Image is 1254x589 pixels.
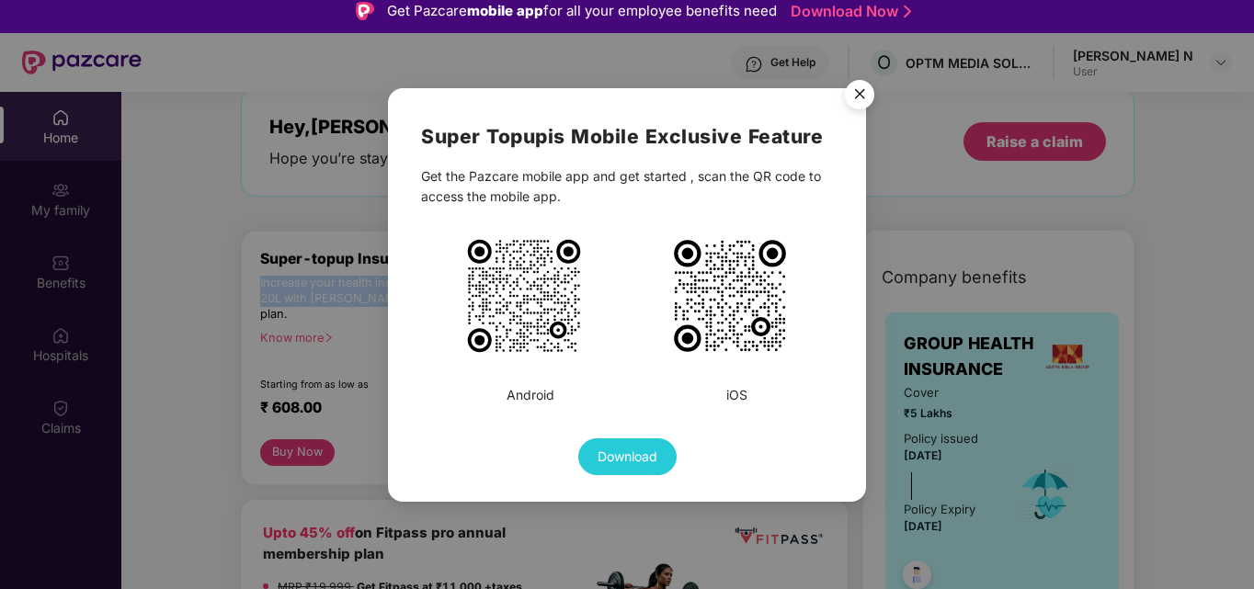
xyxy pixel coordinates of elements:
img: svg+xml;base64,PHN2ZyB4bWxucz0iaHR0cDovL3d3dy53My5vcmcvMjAwMC9zdmciIHdpZHRoPSI1NiIgaGVpZ2h0PSI1Ni... [834,71,885,122]
button: Download [578,438,677,475]
img: Stroke [904,2,911,21]
div: iOS [726,385,747,405]
div: Android [507,385,554,405]
img: PiA8c3ZnIHdpZHRoPSIxMDIzIiBoZWlnaHQ9IjEwMjMiIHZpZXdCb3g9Ii0xIC0xIDMxIDMxIiB4bWxucz0iaHR0cDovL3d3d... [670,236,790,356]
h2: Super Topup is Mobile Exclusive Feature [421,121,832,152]
img: PiA8c3ZnIHdpZHRoPSIxMDE1IiBoZWlnaHQ9IjEwMTUiIHZpZXdCb3g9Ii0xIC0xIDM1IDM1IiB4bWxucz0iaHR0cDovL3d3d... [464,236,584,356]
button: Close [834,71,883,120]
strong: mobile app [467,2,543,19]
div: Get the Pazcare mobile app and get started , scan the QR code to access the mobile app. [421,166,832,207]
a: Download Now [791,2,906,21]
img: Logo [356,2,374,20]
span: Download [598,447,657,467]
